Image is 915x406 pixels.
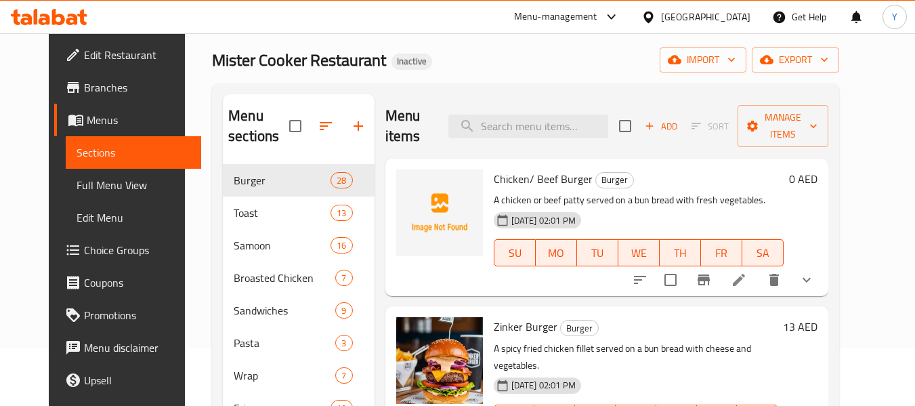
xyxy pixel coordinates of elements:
span: Edit Menu [77,209,191,226]
span: WE [624,243,654,263]
span: Add item [639,116,683,137]
span: [DATE] 02:01 PM [506,379,581,392]
a: Full Menu View [66,169,202,201]
button: Add section [342,110,375,142]
span: Burger [561,321,598,336]
span: Burger [234,172,331,188]
span: Inactive [391,56,432,67]
span: Sections [77,144,191,161]
a: Menus [54,104,202,136]
span: Add [643,119,679,134]
h2: Menu items [385,106,433,146]
a: Edit Menu [66,201,202,234]
h6: 0 AED [789,169,817,188]
span: Select to update [656,266,685,294]
span: export [763,52,828,68]
span: [DATE] 02:01 PM [506,214,581,227]
span: 9 [336,304,352,317]
div: Pasta3 [223,327,375,359]
div: items [331,237,352,253]
span: Sandwiches [234,302,335,319]
h6: 13 AED [783,317,817,336]
span: Choice Groups [84,242,191,258]
span: Menu disclaimer [84,340,191,356]
span: Select all sections [281,112,310,140]
span: Wrap [234,367,335,384]
div: [GEOGRAPHIC_DATA] [661,9,750,24]
a: Edit menu item [731,272,747,288]
span: Broasted Chicken [234,270,335,286]
div: Burger [595,172,634,188]
button: show more [790,264,823,296]
span: Chicken/ Beef Burger [494,169,593,189]
a: Choice Groups [54,234,202,266]
button: sort-choices [624,264,656,296]
div: Pasta [234,335,335,351]
div: items [335,302,352,319]
div: items [331,205,352,221]
button: SU [494,239,536,266]
a: Menu disclaimer [54,331,202,364]
button: delete [758,264,790,296]
div: Toast13 [223,197,375,229]
span: 13 [331,207,352,220]
a: Edit Restaurant [54,39,202,71]
a: Promotions [54,299,202,331]
button: SA [742,239,784,266]
div: Broasted Chicken7 [223,262,375,294]
div: Burger28 [223,164,375,197]
a: Sections [66,136,202,169]
button: export [752,47,839,73]
span: Select section [611,112,639,140]
div: Burger [560,320,599,336]
button: Manage items [738,105,828,147]
div: items [331,172,352,188]
div: Sandwiches9 [223,294,375,327]
span: 28 [331,174,352,187]
a: Branches [54,71,202,104]
h2: Menu sections [228,106,289,146]
span: Edit Restaurant [84,47,191,63]
div: Samoon16 [223,229,375,262]
span: Full Menu View [77,177,191,193]
span: Mister Cooker Restaurant [212,45,386,75]
button: TU [577,239,618,266]
span: SA [748,243,778,263]
span: Samoon [234,237,331,253]
div: Wrap7 [223,359,375,392]
span: Select section first [683,116,738,137]
button: MO [536,239,577,266]
span: Toast [234,205,331,221]
button: Branch-specific-item [687,264,720,296]
span: Y [892,9,897,24]
a: Coupons [54,266,202,299]
span: Manage items [748,109,817,143]
span: SU [500,243,530,263]
button: import [660,47,746,73]
div: items [335,335,352,351]
div: items [335,367,352,384]
button: Add [639,116,683,137]
span: Sort sections [310,110,342,142]
button: WE [618,239,660,266]
button: FR [701,239,742,266]
button: TH [660,239,701,266]
span: 7 [336,369,352,382]
span: Burger [596,172,633,188]
p: A spicy fried chicken fillet served on a bun bread with cheese and vegetables. [494,340,778,374]
span: Coupons [84,275,191,291]
span: TU [582,243,613,263]
span: 16 [331,239,352,252]
input: search [448,115,608,138]
span: FR [706,243,737,263]
span: Menus [87,112,191,128]
span: import [671,52,736,68]
span: TH [665,243,696,263]
a: Upsell [54,364,202,397]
